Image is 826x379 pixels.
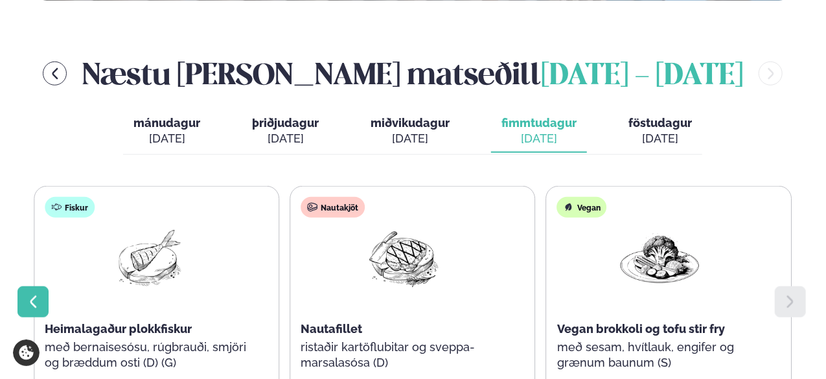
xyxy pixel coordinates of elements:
button: menu-btn-right [759,62,783,86]
span: Heimalagaður plokkfiskur [45,322,192,336]
div: Vegan [557,197,607,218]
span: [DATE] - [DATE] [541,62,743,91]
span: föstudagur [628,116,692,130]
span: Vegan brokkoli og tofu stir fry [557,322,725,336]
button: þriðjudagur [DATE] [242,110,329,153]
h2: Næstu [PERSON_NAME] matseðill [82,52,743,95]
img: Vegan.svg [564,202,574,212]
span: miðvikudagur [371,116,450,130]
span: fimmtudagur [501,116,577,130]
div: [DATE] [371,131,450,146]
img: Vegan.png [619,228,702,288]
div: [DATE] [133,131,200,146]
span: mánudagur [133,116,200,130]
img: Fish.png [106,228,189,288]
div: [DATE] [628,131,692,146]
a: Cookie settings [13,339,40,366]
p: ristaðir kartöflubitar og sveppa- marsalasósa (D) [301,339,507,371]
div: Fiskur [45,197,95,218]
div: Nautakjöt [301,197,365,218]
button: föstudagur [DATE] [618,110,702,153]
span: Nautafillet [301,322,362,336]
button: miðvikudagur [DATE] [360,110,460,153]
button: mánudagur [DATE] [123,110,211,153]
p: með sesam, hvítlauk, engifer og grænum baunum (S) [557,339,763,371]
img: fish.svg [51,202,62,212]
p: með bernaisesósu, rúgbrauði, smjöri og bræddum osti (D) (G) [45,339,251,371]
button: fimmtudagur [DATE] [491,110,587,153]
div: [DATE] [501,131,577,146]
div: [DATE] [252,131,319,146]
span: þriðjudagur [252,116,319,130]
img: Beef-Meat.png [362,228,445,288]
img: beef.svg [307,202,317,212]
button: menu-btn-left [43,62,67,86]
